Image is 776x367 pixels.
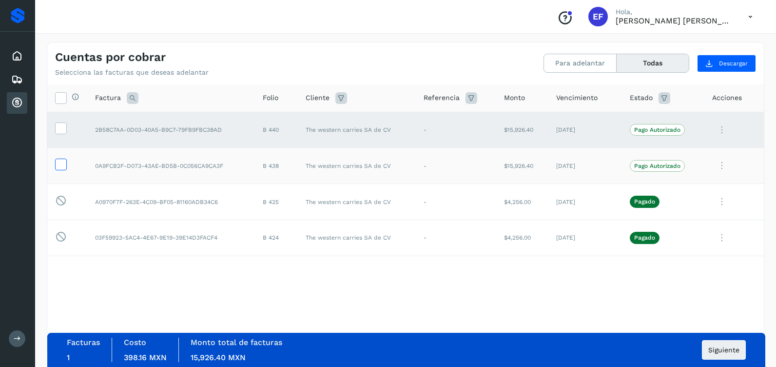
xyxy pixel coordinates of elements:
[496,112,548,148] td: $15,926.40
[255,184,298,220] td: B 425
[67,353,70,362] span: 1
[496,148,548,184] td: $15,926.40
[124,353,167,362] span: 398.16 MXN
[263,93,278,103] span: Folio
[124,338,146,347] label: Costo
[548,112,621,148] td: [DATE]
[255,148,298,184] td: B 438
[87,184,255,220] td: A0970F7F-263E-4C09-BF05-81160ADB34C6
[55,68,209,77] p: Selecciona las facturas que deseas adelantar
[548,184,621,220] td: [DATE]
[548,220,621,256] td: [DATE]
[298,148,415,184] td: The western carries SA de CV
[87,148,255,184] td: 0A9FCB2F-D073-43AE-BD5B-0C056CA9CA3F
[298,220,415,256] td: The western carries SA de CV
[191,338,282,347] label: Monto total de facturas
[416,148,496,184] td: -
[712,93,742,103] span: Acciones
[697,55,756,72] button: Descargar
[708,347,739,353] span: Siguiente
[617,54,689,72] button: Todas
[95,93,121,103] span: Factura
[616,16,733,25] p: Efren Fernando Millan Quiroz
[634,234,655,241] p: Pagado
[306,93,330,103] span: Cliente
[630,93,653,103] span: Estado
[191,353,246,362] span: 15,926.40 MXN
[298,184,415,220] td: The western carries SA de CV
[424,93,460,103] span: Referencia
[616,8,733,16] p: Hola,
[634,163,680,169] p: Pago Autorizado
[548,148,621,184] td: [DATE]
[702,340,746,360] button: Siguiente
[719,59,748,68] span: Descargar
[416,184,496,220] td: -
[255,220,298,256] td: B 424
[255,112,298,148] td: B 440
[55,50,166,64] h4: Cuentas por cobrar
[7,69,27,90] div: Embarques
[87,112,255,148] td: 2B58C7AA-0D03-40A5-B9C7-79FB9FBC38AD
[67,338,100,347] label: Facturas
[298,112,415,148] td: The western carries SA de CV
[496,184,548,220] td: $4,256.00
[7,92,27,114] div: Cuentas por cobrar
[544,54,617,72] button: Para adelantar
[634,126,680,133] p: Pago Autorizado
[496,220,548,256] td: $4,256.00
[634,198,655,205] p: Pagado
[504,93,525,103] span: Monto
[416,112,496,148] td: -
[556,93,598,103] span: Vencimiento
[416,220,496,256] td: -
[7,45,27,67] div: Inicio
[87,220,255,256] td: 03F59923-5AC4-4E67-9E19-39E14D3FACF4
